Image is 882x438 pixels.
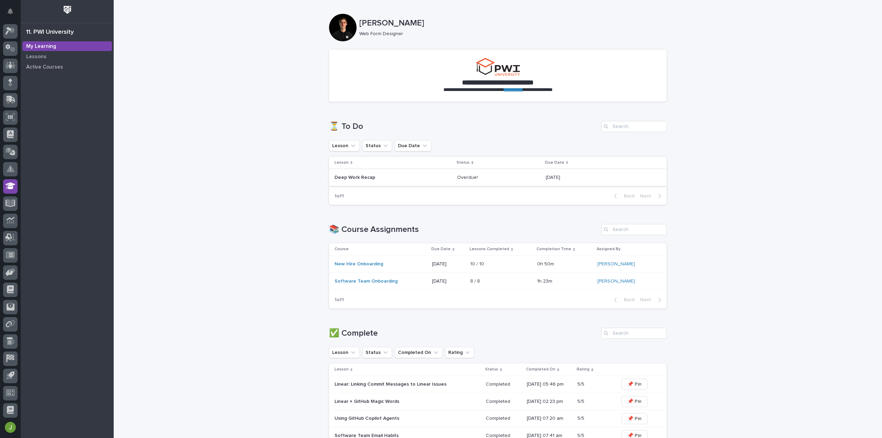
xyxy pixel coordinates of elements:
[329,169,667,186] tr: Deep Work RecapOverdue!Overdue! [DATE][DATE]
[26,64,63,70] p: Active Courses
[432,278,465,284] p: [DATE]
[627,398,642,405] span: 📌 Pin
[620,297,635,302] span: Back
[335,399,455,405] p: Linear + GitHub Magic Words
[637,297,667,303] button: Next
[395,347,442,358] button: Completed On
[640,297,655,302] span: Next
[577,397,586,405] p: 5/5
[470,260,485,267] p: 10 / 10
[329,225,598,235] h1: 📚 Course Assignments
[431,245,451,253] p: Due Date
[601,328,667,339] input: Search
[329,255,667,273] tr: New Hire Onboarding [DATE]10 / 1010 / 10 0h 50m0h 50m [PERSON_NAME]
[359,31,661,37] p: Web Form Designer
[627,415,642,422] span: 📌 Pin
[486,397,512,405] p: Completed
[61,3,74,16] img: Workspace Logo
[329,410,667,427] tr: Using GitHub Copilot AgentsCompletedCompleted [DATE] 07:20 am5/55/5 📌 Pin
[486,380,512,387] p: Completed
[546,173,562,181] p: [DATE]
[536,245,571,253] p: Completion Time
[432,261,465,267] p: [DATE]
[9,8,18,19] div: Notifications
[395,140,431,151] button: Due Date
[445,347,474,358] button: Rating
[26,43,56,50] p: My Learning
[622,413,647,424] button: 📌 Pin
[26,54,47,60] p: Lessons
[470,277,481,284] p: 8 / 8
[335,278,398,284] a: Software Team Onboarding
[329,188,349,205] p: 1 of 1
[622,379,647,390] button: 📌 Pin
[3,4,18,19] button: Notifications
[527,381,572,387] p: [DATE] 05:46 pm
[457,173,479,181] p: Overdue!
[537,260,555,267] p: 0h 50m
[526,366,555,373] p: Completed On
[622,396,647,407] button: 📌 Pin
[470,245,509,253] p: Lessons Completed
[457,159,470,166] p: Status
[486,414,512,421] p: Completed
[335,416,455,421] p: Using GitHub Copilot Agents
[627,381,642,388] span: 📌 Pin
[335,366,349,373] p: Lesson
[335,175,452,181] p: Deep Work Recap
[620,194,635,198] span: Back
[26,29,74,36] div: 11. PWI University
[362,347,392,358] button: Status
[329,122,598,132] h1: ⏳ To Do
[597,245,621,253] p: Assigned By
[329,328,598,338] h1: ✅ Complete
[21,41,114,51] a: My Learning
[577,366,589,373] p: Rating
[335,381,455,387] p: Linear: Linking Commit Messages to Linear Issues
[545,159,564,166] p: Due Date
[597,261,635,267] a: [PERSON_NAME]
[597,278,635,284] a: [PERSON_NAME]
[577,414,586,421] p: 5/5
[329,292,349,308] p: 1 of 1
[601,121,667,132] input: Search
[476,58,520,76] img: pwi-university-small.png
[608,297,637,303] button: Back
[21,51,114,62] a: Lessons
[329,347,360,358] button: Lesson
[640,194,655,198] span: Next
[608,193,637,199] button: Back
[335,159,349,166] p: Lesson
[601,224,667,235] input: Search
[21,62,114,72] a: Active Courses
[329,140,360,151] button: Lesson
[329,393,667,410] tr: Linear + GitHub Magic WordsCompletedCompleted [DATE] 02:23 pm5/55/5 📌 Pin
[537,277,554,284] p: 1h 23m
[485,366,498,373] p: Status
[3,420,18,435] button: users-avatar
[637,193,667,199] button: Next
[359,18,664,28] p: [PERSON_NAME]
[329,376,667,393] tr: Linear: Linking Commit Messages to Linear IssuesCompletedCompleted [DATE] 05:46 pm5/55/5 📌 Pin
[329,273,667,290] tr: Software Team Onboarding [DATE]8 / 88 / 8 1h 23m1h 23m [PERSON_NAME]
[335,261,383,267] a: New Hire Onboarding
[335,245,349,253] p: Course
[527,399,572,405] p: [DATE] 02:23 pm
[362,140,392,151] button: Status
[527,416,572,421] p: [DATE] 07:20 am
[577,380,586,387] p: 5/5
